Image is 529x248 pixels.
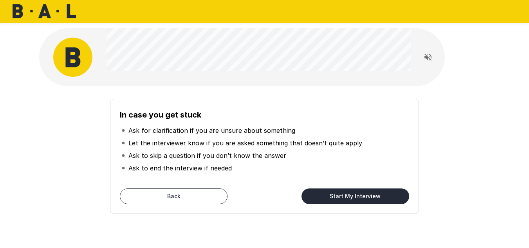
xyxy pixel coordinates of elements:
[128,126,295,135] p: Ask for clarification if you are unsure about something
[120,188,227,204] button: Back
[420,49,436,65] button: Read questions aloud
[128,151,286,160] p: Ask to skip a question if you don’t know the answer
[128,138,362,148] p: Let the interviewer know if you are asked something that doesn’t quite apply
[302,188,409,204] button: Start My Interview
[53,38,92,77] img: bal_avatar.png
[120,110,201,119] b: In case you get stuck
[128,163,232,173] p: Ask to end the interview if needed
